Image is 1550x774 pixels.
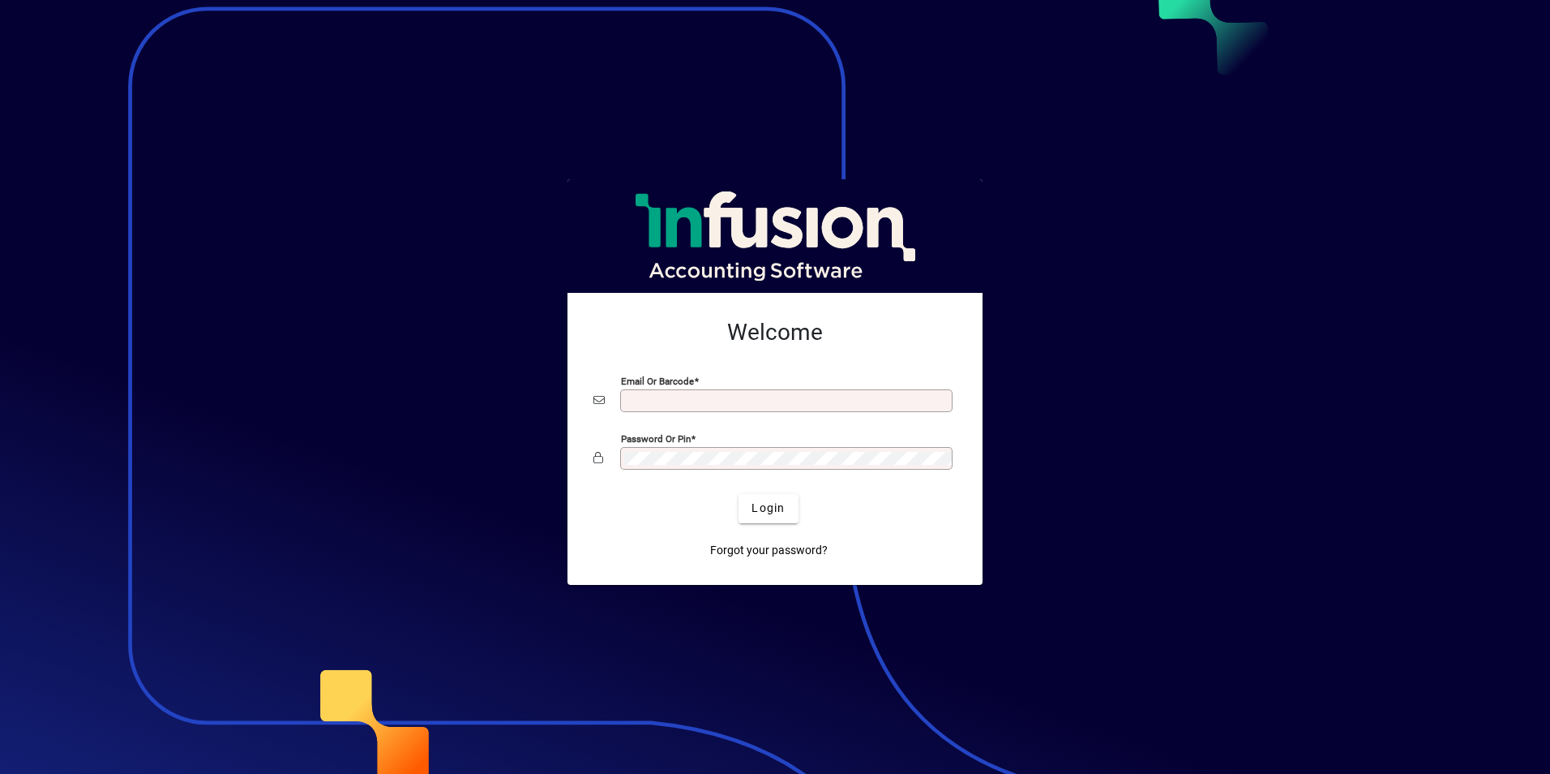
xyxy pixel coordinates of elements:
mat-label: Email or Barcode [621,375,694,386]
span: Forgot your password? [710,542,828,559]
mat-label: Password or Pin [621,432,691,444]
h2: Welcome [593,319,957,346]
span: Login [751,500,785,517]
a: Forgot your password? [704,536,834,565]
button: Login [739,494,798,523]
